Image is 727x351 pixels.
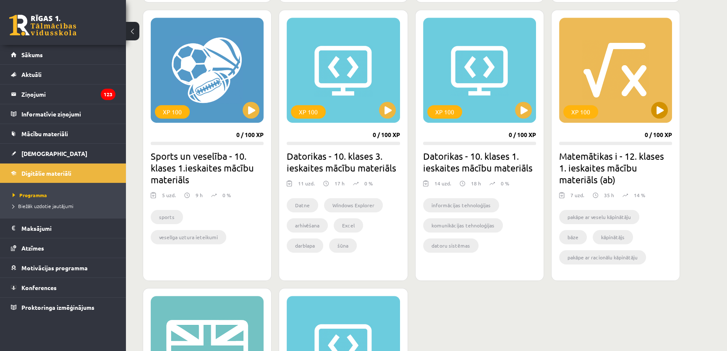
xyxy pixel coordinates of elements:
[21,104,115,124] legend: Informatīvie ziņojumi
[287,218,328,232] li: arhivēšana
[559,250,646,264] li: pakāpe ar racionālu kāpinātāju
[287,238,323,253] li: darblapa
[162,191,176,204] div: 5 uzd.
[501,179,509,187] p: 0 %
[21,130,68,137] span: Mācību materiāli
[287,198,318,212] li: Datne
[570,191,584,204] div: 7 uzd.
[334,218,363,232] li: Excel
[298,179,315,192] div: 11 uzd.
[21,51,43,58] span: Sākums
[423,218,503,232] li: komunikācijas tehnoloģijas
[324,198,383,212] li: Windows Explorer
[423,238,479,253] li: datoru sistēmas
[9,15,76,36] a: Rīgas 1. Tālmācības vidusskola
[13,202,118,210] a: Biežāk uzdotie jautājumi
[13,191,118,199] a: Programma
[13,203,73,209] span: Biežāk uzdotie jautājumi
[593,230,633,244] li: kāpinātājs
[559,150,672,185] h2: Matemātikas i - 12. klases 1. ieskaites mācību materiāls (ab)
[21,84,115,104] legend: Ziņojumi
[21,71,42,78] span: Aktuāli
[423,198,499,212] li: informācijas tehnoloģijas
[11,278,115,297] a: Konferences
[634,191,645,199] p: 14 %
[21,284,57,291] span: Konferences
[291,105,326,119] div: XP 100
[101,89,115,100] i: 123
[11,144,115,163] a: [DEMOGRAPHIC_DATA]
[329,238,357,253] li: šūna
[11,65,115,84] a: Aktuāli
[11,164,115,183] a: Digitālie materiāli
[11,219,115,238] a: Maksājumi
[11,84,115,104] a: Ziņojumi123
[21,150,87,157] span: [DEMOGRAPHIC_DATA]
[151,210,183,224] li: sports
[21,264,88,272] span: Motivācijas programma
[11,104,115,124] a: Informatīvie ziņojumi
[11,258,115,277] a: Motivācijas programma
[604,191,614,199] p: 35 h
[13,192,47,198] span: Programma
[11,298,115,317] a: Proktoringa izmēģinājums
[21,244,44,252] span: Atzīmes
[11,45,115,64] a: Sākums
[287,150,400,174] h2: Datorikas - 10. klases 3. ieskaites mācību materiāls
[21,303,94,311] span: Proktoringa izmēģinājums
[434,179,451,192] div: 14 uzd.
[471,179,481,187] p: 18 h
[21,169,71,177] span: Digitālie materiāli
[151,150,264,185] h2: Sports un veselība - 10. klases 1.ieskaites mācību materiāls
[559,210,639,224] li: pakāpe ar veselu kāpinātāju
[196,191,203,199] p: 9 h
[364,179,373,187] p: 0 %
[563,105,598,119] div: XP 100
[155,105,190,119] div: XP 100
[423,150,536,174] h2: Datorikas - 10. klases 1. ieskaites mācību materiāls
[222,191,231,199] p: 0 %
[151,230,226,244] li: veselīga uztura ieteikumi
[427,105,462,119] div: XP 100
[21,219,115,238] legend: Maksājumi
[11,238,115,258] a: Atzīmes
[335,179,345,187] p: 17 h
[559,230,587,244] li: bāze
[11,124,115,143] a: Mācību materiāli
